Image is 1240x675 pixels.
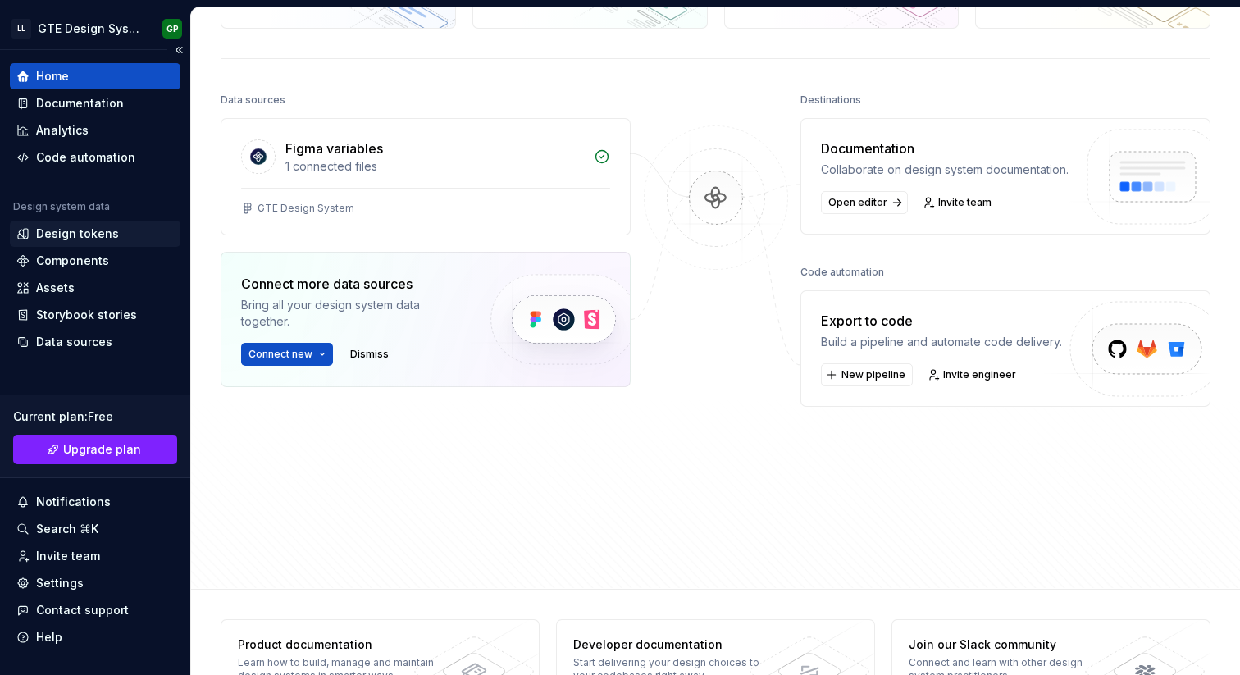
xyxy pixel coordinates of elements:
div: Code automation [800,261,884,284]
div: Destinations [800,89,861,112]
div: Search ⌘K [36,521,98,537]
div: Export to code [821,311,1062,331]
a: Invite team [918,191,999,214]
div: Developer documentation [573,636,778,653]
div: Assets [36,280,75,296]
div: GP [166,22,179,35]
div: Help [36,629,62,645]
a: Code automation [10,144,180,171]
a: Data sources [10,329,180,355]
a: Invite engineer [923,363,1023,386]
a: Open editor [821,191,908,214]
span: Invite engineer [943,368,1016,381]
button: Dismiss [343,343,396,366]
div: Notifications [36,494,111,510]
a: Home [10,63,180,89]
div: Home [36,68,69,84]
span: New pipeline [841,368,905,381]
span: Upgrade plan [63,441,141,458]
button: Help [10,624,180,650]
div: Analytics [36,122,89,139]
span: Dismiss [350,348,389,361]
div: Storybook stories [36,307,137,323]
a: Storybook stories [10,302,180,328]
button: LLGTE Design SystemGP [3,11,187,46]
div: Current plan : Free [13,408,177,425]
div: Join our Slack community [909,636,1114,653]
div: Build a pipeline and automate code delivery. [821,334,1062,350]
button: Connect new [241,343,333,366]
a: Design tokens [10,221,180,247]
button: Notifications [10,489,180,515]
div: Connect more data sources [241,274,463,294]
span: Connect new [248,348,312,361]
button: Search ⌘K [10,516,180,542]
a: Settings [10,570,180,596]
div: Data sources [221,89,285,112]
a: Assets [10,275,180,301]
a: Invite team [10,543,180,569]
span: Invite team [938,196,992,209]
span: Open editor [828,196,887,209]
a: Components [10,248,180,274]
div: Product documentation [238,636,443,653]
div: Design tokens [36,226,119,242]
div: Documentation [821,139,1069,158]
div: Bring all your design system data together. [241,297,463,330]
button: Collapse sidebar [167,39,190,62]
div: Components [36,253,109,269]
div: Figma variables [285,139,383,158]
div: Code automation [36,149,135,166]
div: Invite team [36,548,100,564]
a: Figma variables1 connected filesGTE Design System [221,118,631,235]
a: Upgrade plan [13,435,177,464]
div: Settings [36,575,84,591]
div: 1 connected files [285,158,584,175]
div: Documentation [36,95,124,112]
a: Documentation [10,90,180,116]
button: New pipeline [821,363,913,386]
div: Design system data [13,200,110,213]
div: GTE Design System [258,202,354,215]
button: Contact support [10,597,180,623]
div: LL [11,19,31,39]
a: Analytics [10,117,180,144]
div: Data sources [36,334,112,350]
div: Contact support [36,602,129,618]
div: GTE Design System [38,21,143,37]
div: Collaborate on design system documentation. [821,162,1069,178]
